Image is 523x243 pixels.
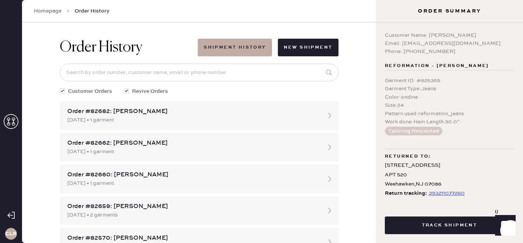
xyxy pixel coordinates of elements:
button: Track Shipment [385,216,514,234]
iframe: Front Chat [488,210,520,242]
h3: Order Summary [376,7,523,15]
a: Homepage [34,7,61,15]
div: [DATE] • 1 garment [67,179,318,187]
h1: Order History [60,39,142,56]
div: Color : ondine [385,93,514,101]
div: [DATE] • 1 garment [67,148,318,156]
span: Customer Orders [68,87,112,95]
div: Order #82682: [PERSON_NAME] [67,107,318,116]
a: 393211077260 [427,189,465,198]
div: Order #82660: [PERSON_NAME] [67,170,318,179]
button: Shipment History [198,39,272,56]
div: Phone: [PHONE_NUMBER] [385,47,514,56]
a: Track Shipment [385,221,514,228]
div: Order #82570: [PERSON_NAME] [67,234,318,243]
div: [DATE] • 1 garment [67,116,318,124]
div: Order #82662: [PERSON_NAME] [67,139,318,148]
div: Pattern used : reformation_jeans [385,110,514,118]
span: Revive Orders [132,87,168,95]
h3: CLR [5,231,17,236]
div: [STREET_ADDRESS] APT 520 Weehawken , NJ 07086 [385,161,514,189]
span: Return tracking: [385,189,427,198]
span: Order History [75,7,110,15]
input: Search by order number, customer name, email or phone number [60,64,338,81]
div: Order #82659: [PERSON_NAME] [67,202,318,211]
div: Garment ID : # 925355 [385,77,514,85]
div: Customer Name: [PERSON_NAME] [385,31,514,39]
div: Work done : Hem Length 30.0” [385,118,514,126]
div: [DATE] • 2 garments [67,211,318,219]
div: Garment Type : Jeans [385,85,514,93]
button: Tailoring Requested [385,127,443,135]
div: Size : 24 [385,101,514,109]
span: Reformation - [PERSON_NAME] [385,61,489,70]
span: Returned to: [385,152,431,161]
div: Email: [EMAIL_ADDRESS][DOMAIN_NAME] [385,39,514,47]
button: New Shipment [278,39,338,56]
div: https://www.fedex.com/apps/fedextrack/?tracknumbers=393211077260&cntry_code=US [429,189,465,198]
